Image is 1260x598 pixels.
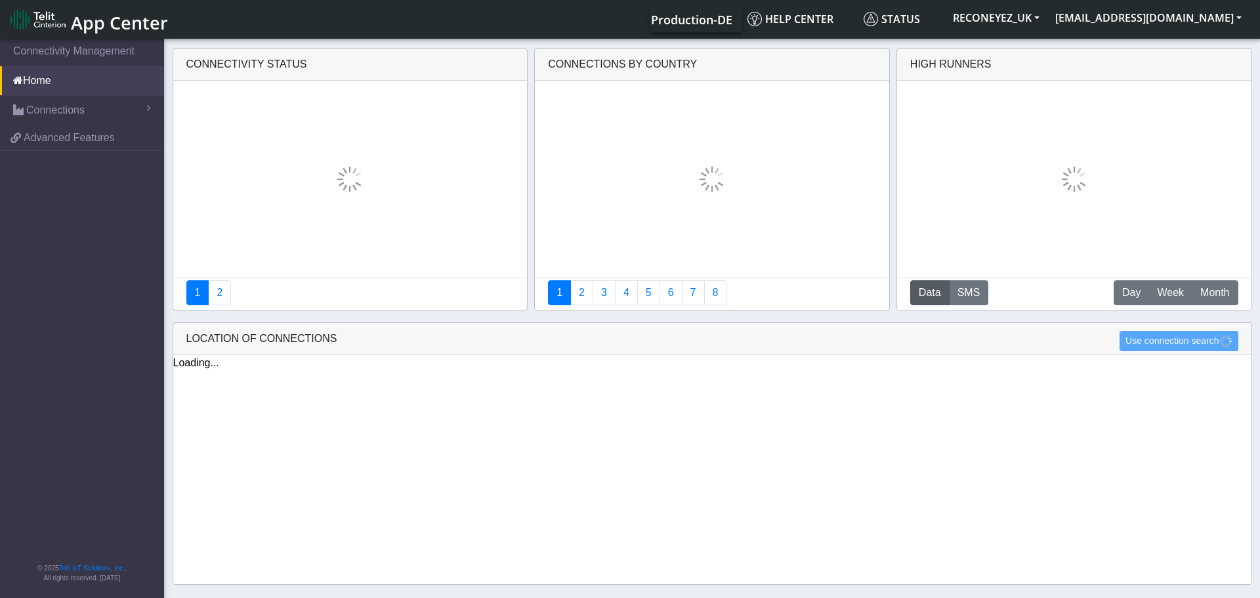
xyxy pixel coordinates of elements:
[1200,285,1229,301] span: Month
[1120,331,1238,351] button: Use connection search
[71,11,168,35] span: App Center
[548,280,571,305] a: Connections By Country
[910,56,992,72] div: High Runners
[615,280,638,305] a: Connections By Carrier
[747,12,762,26] img: knowledge.svg
[637,280,660,305] a: Usage by Carrier
[593,280,616,305] a: Usage per Country
[1047,6,1249,30] button: [EMAIL_ADDRESS][DOMAIN_NAME]
[682,280,705,305] a: Zero Session
[59,565,125,572] a: Telit IoT Solutions, Inc.
[864,12,878,26] img: status.svg
[1157,285,1184,301] span: Week
[26,102,85,118] span: Connections
[1061,166,1087,192] img: loading.gif
[10,5,166,33] a: App Center
[337,166,363,192] img: loading.gif
[660,280,682,305] a: 14 Days Trend
[945,6,1047,30] button: RECONEYEZ_UK
[747,12,833,26] span: Help center
[864,12,920,26] span: Status
[704,280,727,305] a: Not Connected for 30 days
[173,323,1251,355] div: LOCATION OF CONNECTIONS
[1122,285,1141,301] span: Day
[186,280,514,305] nav: Summary paging
[24,130,115,146] span: Advanced Features
[651,12,732,28] span: Production-DE
[1192,280,1238,305] button: Month
[548,280,876,305] nav: Summary paging
[1114,280,1149,305] button: Day
[186,280,209,305] a: Connectivity status
[570,280,593,305] a: Carrier
[699,166,725,192] img: loading.gif
[208,280,231,305] a: Deployment status
[173,355,1251,371] div: Loading...
[742,6,858,32] a: Help center
[1219,335,1232,348] img: loading
[1148,280,1192,305] button: Week
[10,9,66,30] img: logo-telit-cinterion-gw-new.png
[650,6,732,32] a: Your current platform instance
[949,280,989,305] button: SMS
[910,280,950,305] button: Data
[858,6,945,32] a: Status
[535,49,889,81] div: Connections By Country
[173,49,528,81] div: Connectivity status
